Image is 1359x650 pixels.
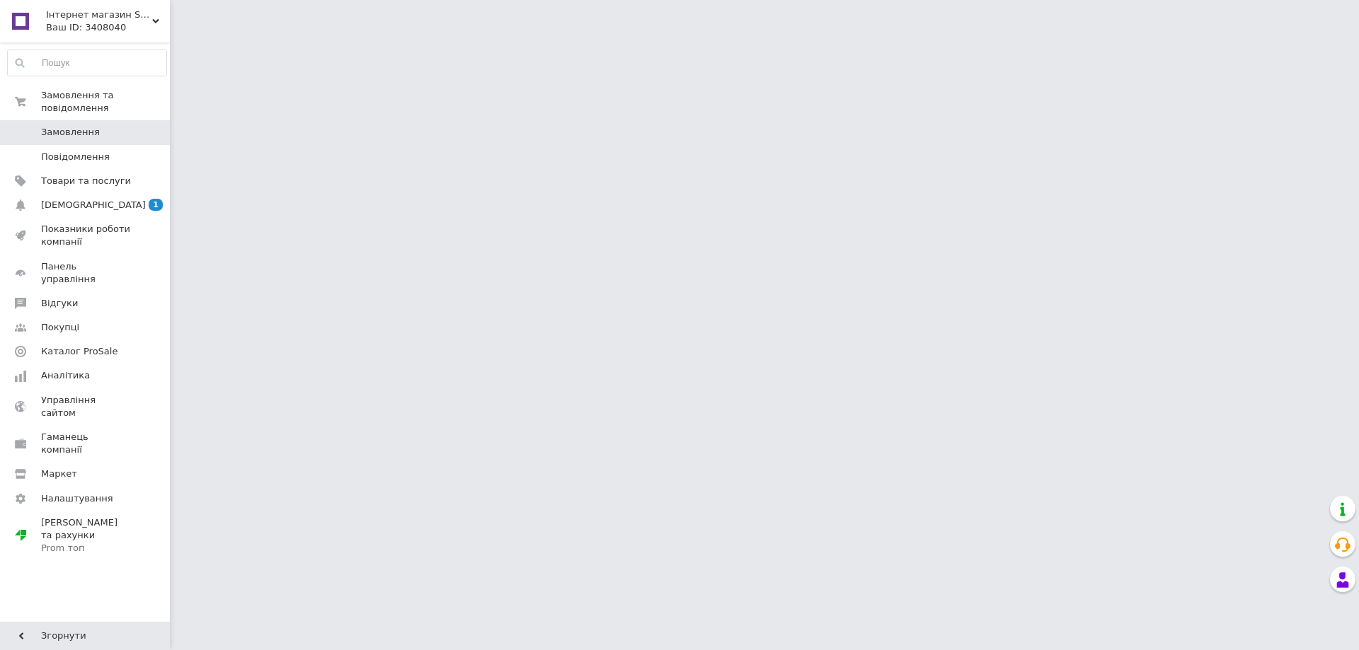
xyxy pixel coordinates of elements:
span: Гаманець компанії [41,431,131,456]
span: Маркет [41,468,77,480]
span: Аналітика [41,369,90,382]
input: Пошук [8,50,166,76]
span: Панель управління [41,260,131,286]
div: Ваш ID: 3408040 [46,21,170,34]
span: [DEMOGRAPHIC_DATA] [41,199,146,211]
span: Повідомлення [41,151,110,163]
span: [PERSON_NAME] та рахунки [41,516,131,555]
span: Замовлення та повідомлення [41,89,170,115]
span: Управління сайтом [41,394,131,419]
span: Покупці [41,321,79,334]
span: 1 [149,199,163,211]
span: Каталог ProSale [41,345,117,358]
div: Prom топ [41,542,131,555]
span: Відгуки [41,297,78,310]
span: Товари та послуги [41,175,131,187]
span: Показники роботи компанії [41,223,131,248]
span: Налаштування [41,492,113,505]
span: Інтернет магазин SHOP-teremochek [46,8,152,21]
span: Замовлення [41,126,100,139]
